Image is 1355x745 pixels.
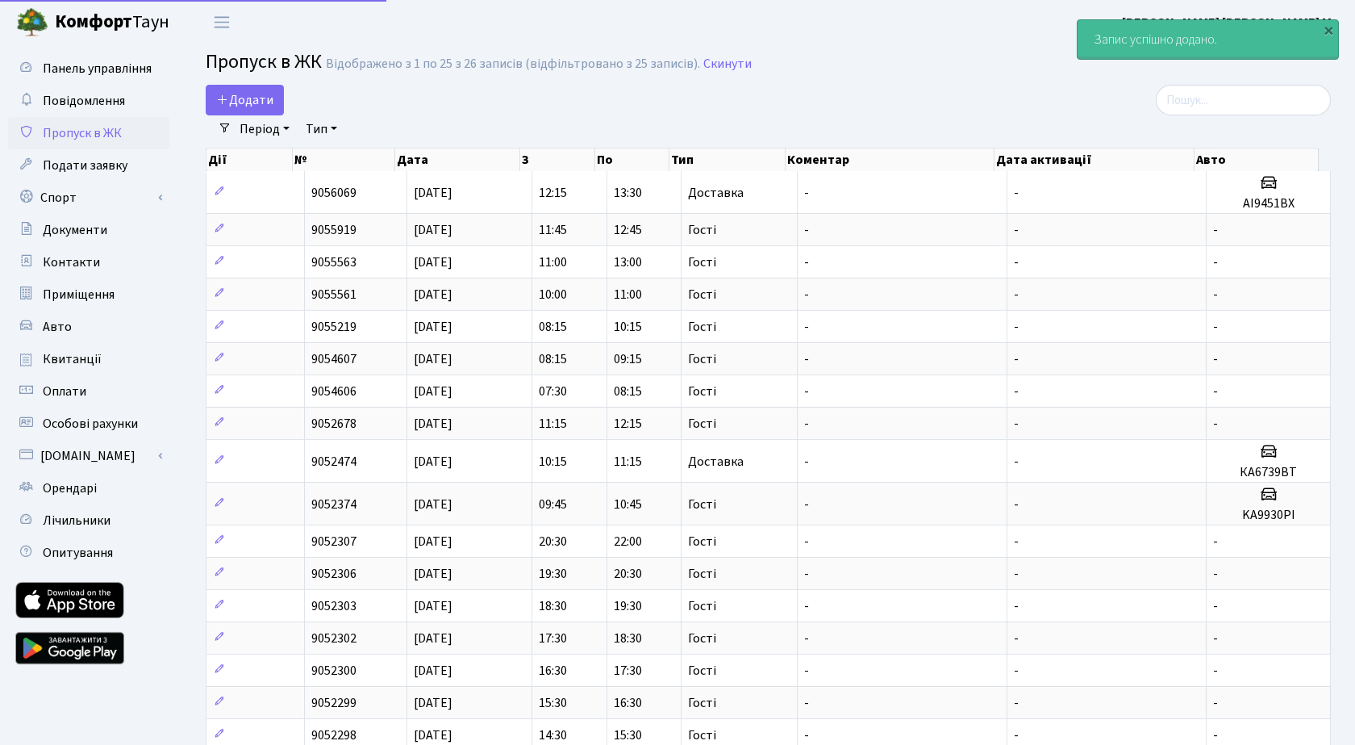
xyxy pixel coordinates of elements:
[688,567,716,580] span: Гості
[1122,14,1336,31] b: [PERSON_NAME] [PERSON_NAME] М.
[395,149,520,171] th: Дата
[804,726,809,744] span: -
[311,318,356,336] span: 9055219
[311,597,356,615] span: 9052303
[43,415,138,433] span: Особові рахунки
[206,48,322,76] span: Пропуск в ЖК
[804,597,809,615] span: -
[311,630,356,647] span: 9052302
[614,597,642,615] span: 19:30
[43,544,113,562] span: Опитування
[8,117,169,149] a: Пропуск в ЖК
[43,286,115,303] span: Приміщення
[1014,597,1019,615] span: -
[614,253,642,271] span: 13:00
[1014,662,1019,680] span: -
[1213,726,1218,744] span: -
[1213,533,1218,550] span: -
[414,318,452,336] span: [DATE]
[8,214,169,246] a: Документи
[539,350,567,368] span: 08:15
[43,512,110,529] span: Лічильники
[804,318,809,336] span: -
[669,149,786,171] th: Тип
[804,565,809,583] span: -
[202,9,242,36] button: Переключити навігацію
[1014,694,1019,712] span: -
[539,630,567,647] span: 17:30
[539,565,567,583] span: 19:30
[614,565,642,583] span: 20:30
[614,533,642,550] span: 22:00
[1213,465,1324,480] h5: КА6739ВТ
[1014,533,1019,550] span: -
[216,91,273,109] span: Додати
[414,597,452,615] span: [DATE]
[55,9,169,36] span: Таун
[311,415,356,433] span: 9052678
[539,286,567,303] span: 10:00
[326,57,700,72] div: Відображено з 1 по 25 з 26 записів (відфільтровано з 25 записів).
[414,533,452,550] span: [DATE]
[8,472,169,504] a: Орендарі
[688,664,716,677] span: Гості
[539,253,567,271] span: 11:00
[414,565,452,583] span: [DATE]
[8,504,169,537] a: Лічильники
[539,383,567,400] span: 07:30
[804,694,809,712] span: -
[595,149,669,171] th: По
[994,149,1194,171] th: Дата активації
[1213,221,1218,239] span: -
[688,353,716,366] span: Гості
[688,288,716,301] span: Гості
[414,453,452,471] span: [DATE]
[688,455,744,468] span: Доставка
[1213,630,1218,647] span: -
[1122,13,1336,32] a: [PERSON_NAME] [PERSON_NAME] М.
[614,286,642,303] span: 11:00
[539,453,567,471] span: 10:15
[1014,453,1019,471] span: -
[1014,350,1019,368] span: -
[43,124,122,142] span: Пропуск в ЖК
[311,726,356,744] span: 9052298
[688,729,716,742] span: Гості
[1014,630,1019,647] span: -
[1213,597,1218,615] span: -
[43,253,100,271] span: Контакти
[1014,565,1019,583] span: -
[614,350,642,368] span: 09:15
[311,383,356,400] span: 9054606
[804,383,809,400] span: -
[1194,149,1319,171] th: Авто
[614,726,642,744] span: 15:30
[8,182,169,214] a: Спорт
[688,632,716,645] span: Гості
[804,662,809,680] span: -
[414,286,452,303] span: [DATE]
[311,496,356,513] span: 9052374
[233,115,296,143] a: Період
[1014,253,1019,271] span: -
[688,600,716,613] span: Гості
[43,383,86,400] span: Оплати
[43,92,125,110] span: Повідомлення
[1014,286,1019,303] span: -
[804,221,809,239] span: -
[614,184,642,202] span: 13:30
[614,630,642,647] span: 18:30
[688,385,716,398] span: Гості
[688,186,744,199] span: Доставка
[414,630,452,647] span: [DATE]
[614,221,642,239] span: 12:45
[311,253,356,271] span: 9055563
[414,496,452,513] span: [DATE]
[804,350,809,368] span: -
[8,537,169,569] a: Опитування
[614,496,642,513] span: 10:45
[1213,350,1218,368] span: -
[539,221,567,239] span: 11:45
[414,383,452,400] span: [DATE]
[539,184,567,202] span: 12:15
